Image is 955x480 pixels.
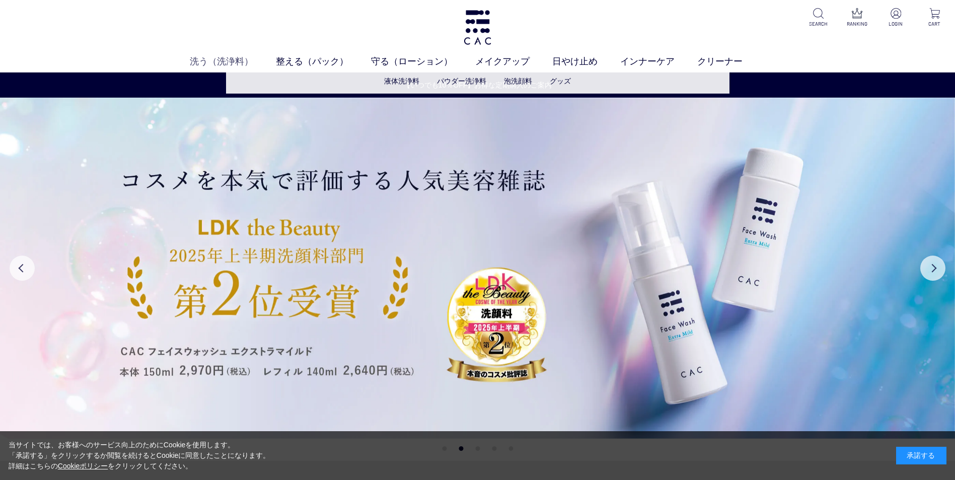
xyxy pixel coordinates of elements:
[384,77,419,85] a: 液体洗浄料
[620,55,697,68] a: インナーケア
[896,447,946,464] div: 承諾する
[10,256,35,281] button: Previous
[922,8,947,28] a: CART
[190,55,276,68] a: 洗う（洗浄料）
[371,55,475,68] a: 守る（ローション）
[504,77,532,85] a: 泡洗顔料
[276,55,371,68] a: 整える（パック）
[437,77,486,85] a: パウダー洗浄料
[552,55,620,68] a: 日やけ止め
[806,8,831,28] a: SEARCH
[697,55,765,68] a: クリーナー
[884,8,908,28] a: LOGIN
[1,80,954,91] a: 【いつでも10％OFF】お得な定期購入のご案内
[462,10,493,45] img: logo
[920,256,945,281] button: Next
[884,20,908,28] p: LOGIN
[922,20,947,28] p: CART
[9,440,270,471] div: 当サイトでは、お客様へのサービス向上のためにCookieを使用します。 「承諾する」をクリックするか閲覧を続けるとCookieに同意したことになります。 詳細はこちらの をクリックしてください。
[475,55,552,68] a: メイクアップ
[845,8,869,28] a: RANKING
[58,462,108,470] a: Cookieポリシー
[806,20,831,28] p: SEARCH
[550,77,571,85] a: グッズ
[845,20,869,28] p: RANKING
